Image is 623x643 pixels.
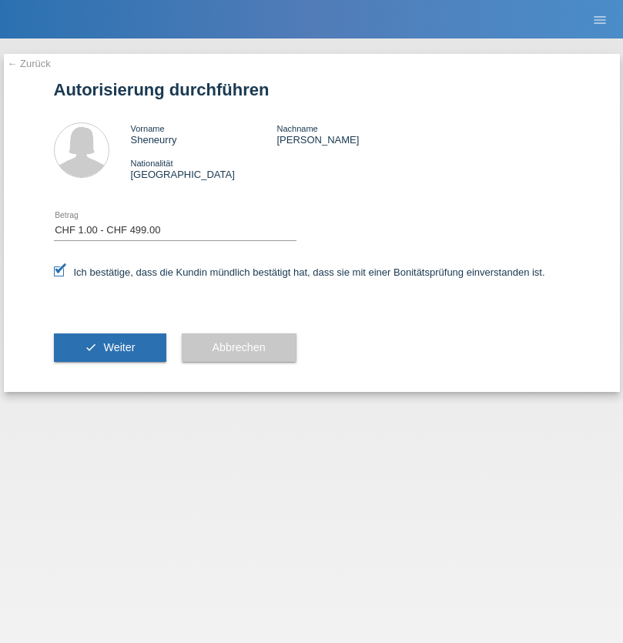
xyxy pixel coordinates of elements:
[8,58,51,69] a: ← Zurück
[131,124,165,133] span: Vorname
[276,124,317,133] span: Nachname
[54,266,545,278] label: Ich bestätige, dass die Kundin mündlich bestätigt hat, dass sie mit einer Bonitätsprüfung einvers...
[592,12,608,28] i: menu
[213,341,266,353] span: Abbrechen
[131,159,173,168] span: Nationalität
[54,80,570,99] h1: Autorisierung durchführen
[584,15,615,24] a: menu
[131,122,277,146] div: Sheneurry
[182,333,296,363] button: Abbrechen
[131,157,277,180] div: [GEOGRAPHIC_DATA]
[103,341,135,353] span: Weiter
[85,341,97,353] i: check
[276,122,423,146] div: [PERSON_NAME]
[54,333,166,363] button: check Weiter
